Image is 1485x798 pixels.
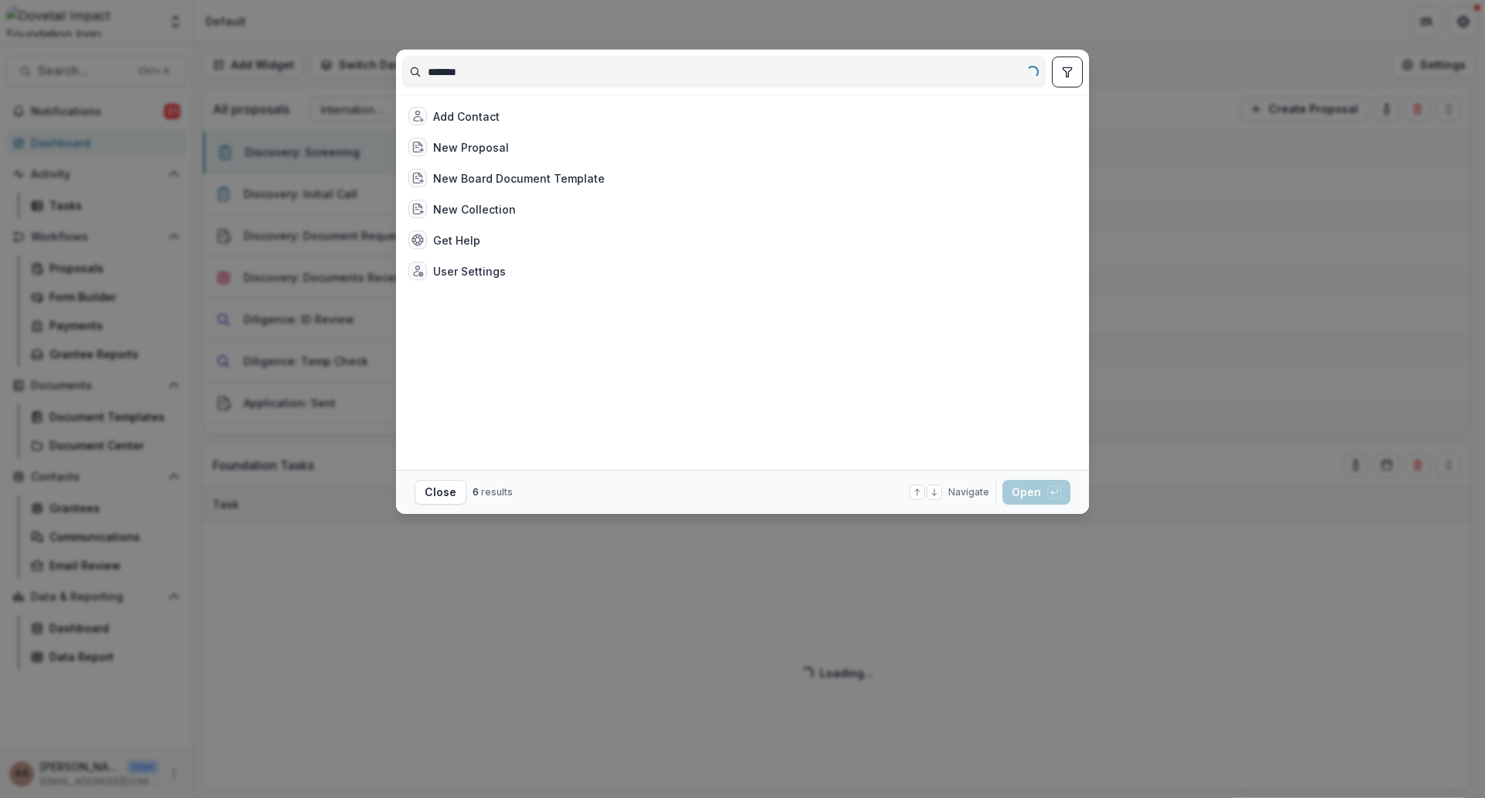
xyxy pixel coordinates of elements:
[948,485,989,499] span: Navigate
[433,170,605,187] div: New Board Document Template
[1052,57,1083,87] button: toggle filters
[473,486,479,498] span: 6
[433,232,480,248] div: Get Help
[481,486,513,498] span: results
[433,139,509,156] div: New Proposal
[415,480,466,505] button: Close
[433,201,516,217] div: New Collection
[1002,480,1070,505] button: Open
[433,108,500,125] div: Add Contact
[433,263,506,279] div: User Settings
